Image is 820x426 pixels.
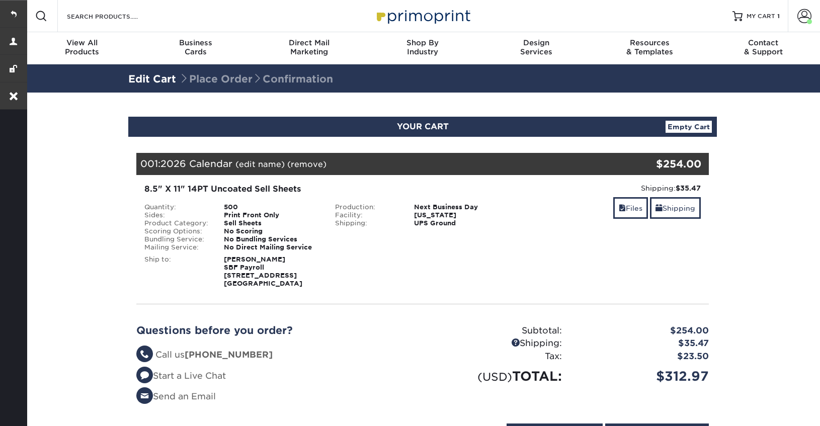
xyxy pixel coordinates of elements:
div: $23.50 [569,350,716,363]
span: Contact [706,38,820,47]
span: Shop By [366,38,479,47]
li: Call us [136,349,415,362]
div: & Templates [593,38,707,56]
span: Resources [593,38,707,47]
div: Sell Sheets [216,219,327,227]
span: MY CART [747,12,775,21]
div: Shipping: [525,183,701,193]
strong: [PERSON_NAME] SBF Payroll [STREET_ADDRESS] [GEOGRAPHIC_DATA] [224,255,302,287]
a: Send an Email [136,391,216,401]
div: No Bundling Services [216,235,327,243]
input: SEARCH PRODUCTS..... [66,10,164,22]
span: shipping [655,204,663,212]
span: 2026 Calendar [160,158,232,169]
div: Scoring Options: [137,227,216,235]
div: $35.47 [569,337,716,350]
span: Design [479,38,593,47]
img: Primoprint [372,5,473,27]
a: Resources& Templates [593,32,707,64]
div: Mailing Service: [137,243,216,251]
div: Shipping: [423,337,569,350]
a: Direct MailMarketing [252,32,366,64]
a: BusinessCards [139,32,253,64]
div: Ship to: [137,255,216,288]
div: Products [25,38,139,56]
div: Marketing [252,38,366,56]
div: Quantity: [137,203,216,211]
span: Place Order Confirmation [179,73,333,85]
div: Shipping: [327,219,407,227]
div: & Support [706,38,820,56]
a: Empty Cart [666,121,712,133]
div: Tax: [423,350,569,363]
div: Print Front Only [216,211,327,219]
div: UPS Ground [406,219,518,227]
a: Edit Cart [128,73,176,85]
div: No Direct Mailing Service [216,243,327,251]
div: Facility: [327,211,407,219]
div: Production: [327,203,407,211]
div: Subtotal: [423,324,569,337]
div: Industry [366,38,479,56]
div: 001: [136,153,613,175]
div: Bundling Service: [137,235,216,243]
a: (remove) [287,159,326,169]
span: View All [25,38,139,47]
a: DesignServices [479,32,593,64]
a: View AllProducts [25,32,139,64]
div: Product Category: [137,219,216,227]
div: 500 [216,203,327,211]
small: (USD) [477,370,512,383]
div: Services [479,38,593,56]
div: $254.00 [613,156,701,172]
a: Shipping [650,197,701,219]
a: Contact& Support [706,32,820,64]
div: $312.97 [569,367,716,386]
h2: Questions before you order? [136,324,415,336]
a: Shop ByIndustry [366,32,479,64]
strong: [PHONE_NUMBER] [185,350,273,360]
div: Next Business Day [406,203,518,211]
span: YOUR CART [397,122,449,131]
div: [US_STATE] [406,211,518,219]
a: Files [613,197,648,219]
strong: $35.47 [676,184,701,192]
a: (edit name) [235,159,285,169]
span: Business [139,38,253,47]
a: Start a Live Chat [136,371,226,381]
div: TOTAL: [423,367,569,386]
span: files [619,204,626,212]
div: Sides: [137,211,216,219]
div: $254.00 [569,324,716,337]
span: Direct Mail [252,38,366,47]
div: 8.5" X 11" 14PT Uncoated Sell Sheets [144,183,510,195]
div: No Scoring [216,227,327,235]
div: Cards [139,38,253,56]
span: 1 [777,13,780,20]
